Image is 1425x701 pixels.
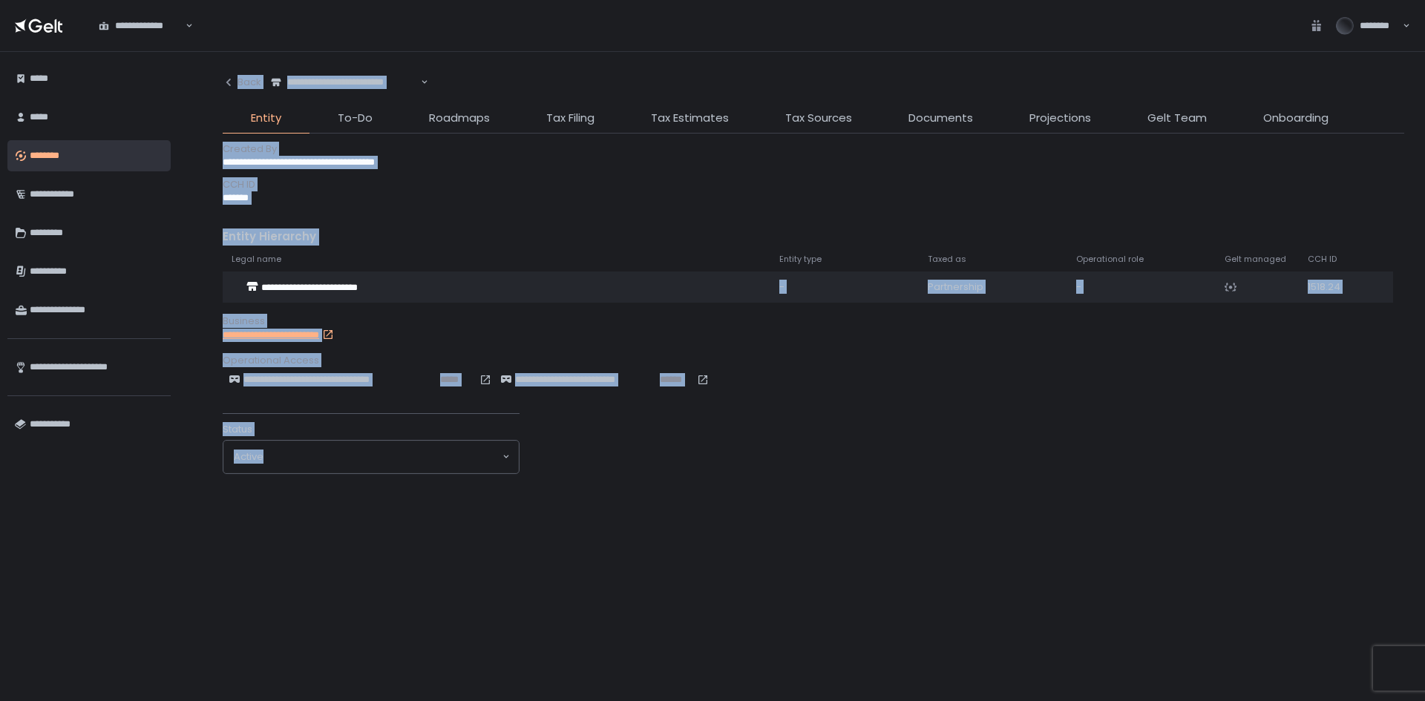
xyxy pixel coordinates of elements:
span: CCH ID [1308,254,1337,265]
input: Search for option [183,19,184,33]
input: Search for option [263,450,501,464]
div: - [1076,280,1207,294]
div: Back [223,76,261,89]
button: Back [223,67,261,98]
div: CCH ID [223,178,1404,191]
span: Taxed as [928,254,966,265]
span: Onboarding [1263,110,1329,127]
div: Entity Hierarchy [223,228,1404,246]
span: Roadmaps [429,110,490,127]
span: Status [223,423,252,436]
div: Search for option [261,67,428,98]
div: Created By [223,142,1404,156]
span: To-Do [338,110,373,127]
div: Search for option [223,441,519,473]
span: Legal name [232,254,281,265]
span: Projections [1029,110,1091,127]
div: Operational Access [223,354,1404,367]
span: Tax Sources [785,110,852,127]
span: Documents [908,110,973,127]
div: Partnership [928,280,1058,294]
span: Tax Estimates [651,110,729,127]
div: - [779,280,910,294]
div: Search for option [89,10,193,42]
span: active [234,450,263,464]
span: Operational role [1076,254,1144,265]
span: Entity [251,110,281,127]
span: Entity type [779,254,822,265]
div: Business [223,315,1404,328]
span: Gelt Team [1147,110,1207,127]
span: Gelt managed [1225,254,1286,265]
div: 1518.24 [1308,280,1355,294]
span: Tax Filing [546,110,594,127]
